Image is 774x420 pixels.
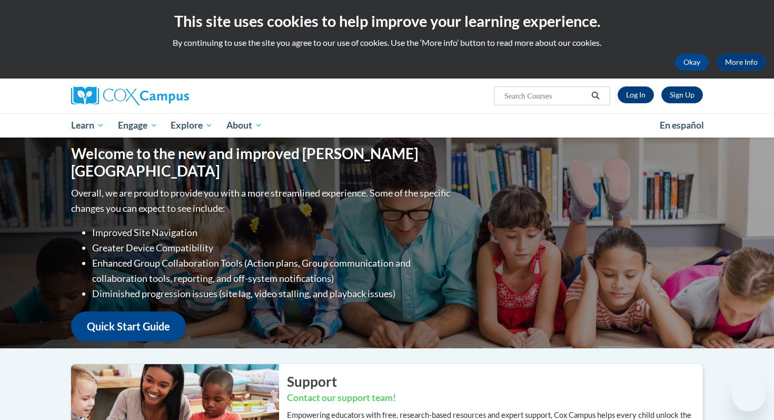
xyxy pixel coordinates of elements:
li: Improved Site Navigation [92,225,453,240]
iframe: Button to launch messaging window [732,378,766,412]
span: Learn [71,119,104,132]
h3: Contact our support team! [287,392,703,405]
span: Engage [118,119,157,132]
a: Log In [618,86,654,103]
img: Cox Campus [71,86,189,105]
a: Engage [111,113,164,138]
a: Quick Start Guide [71,311,186,341]
span: About [226,119,262,132]
li: Greater Device Compatibility [92,240,453,256]
h1: Welcome to the new and improved [PERSON_NAME][GEOGRAPHIC_DATA] [71,145,453,180]
a: Learn [64,113,111,138]
p: By continuing to use the site you agree to our use of cookies. Use the ‘More info’ button to read... [8,37,766,48]
p: Overall, we are proud to provide you with a more streamlined experience. Some of the specific cha... [71,185,453,216]
button: Search [588,90,603,102]
a: Register [661,86,703,103]
input: Search Courses [503,90,588,102]
button: Okay [675,54,709,71]
li: Diminished progression issues (site lag, video stalling, and playback issues) [92,286,453,301]
span: Explore [171,119,213,132]
a: About [220,113,269,138]
li: Enhanced Group Collaboration Tools (Action plans, Group communication and collaboration tools, re... [92,256,453,286]
a: Explore [164,113,220,138]
h2: Support [287,372,703,391]
a: More Info [717,54,766,71]
a: En español [653,114,711,136]
a: Cox Campus [71,86,271,105]
div: Main menu [55,113,719,138]
h2: This site uses cookies to help improve your learning experience. [8,11,766,32]
span: En español [660,120,704,131]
